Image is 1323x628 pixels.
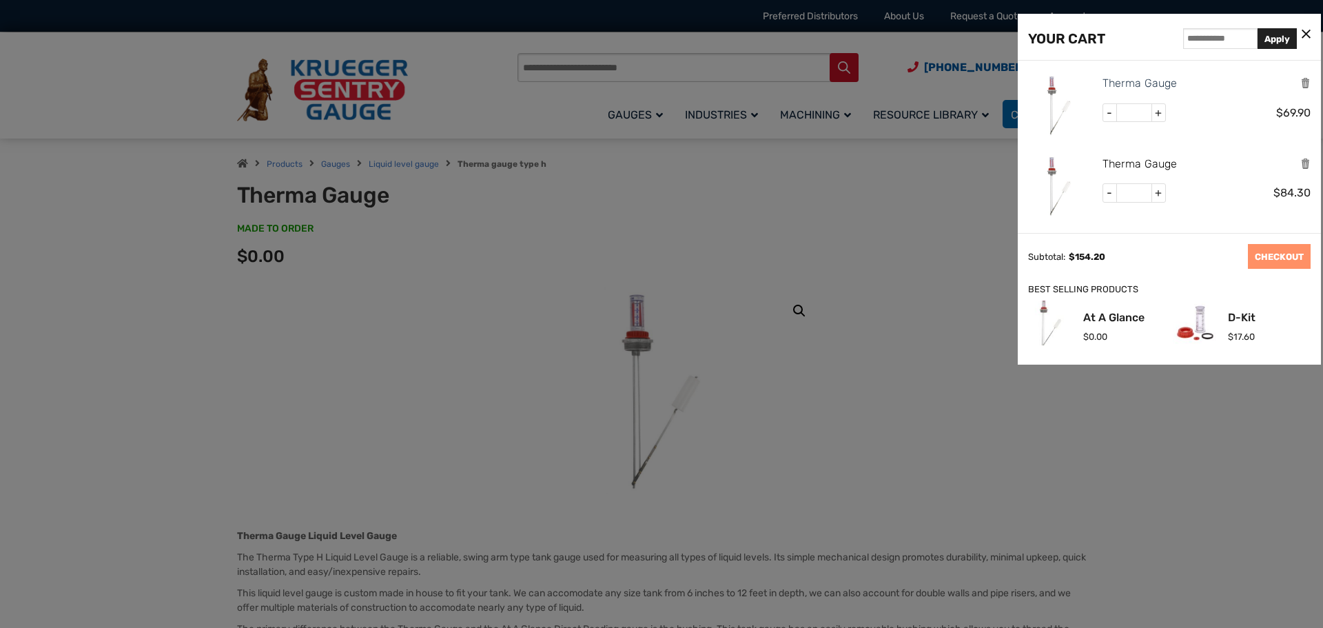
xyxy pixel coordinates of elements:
span: 84.30 [1273,186,1311,199]
span: 69.90 [1276,106,1311,119]
span: - [1103,104,1117,122]
a: Therma Gauge [1102,155,1178,173]
span: - [1103,184,1117,202]
a: Therma Gauge [1102,74,1178,92]
button: Apply [1258,28,1297,49]
a: At A Glance [1083,312,1145,323]
span: 154.20 [1069,252,1105,262]
img: Therma Gauge [1028,74,1090,136]
a: Remove this item [1300,77,1311,90]
span: $ [1273,186,1280,199]
div: YOUR CART [1028,28,1105,50]
span: 0.00 [1083,332,1107,342]
span: + [1151,184,1165,202]
img: At A Glance [1028,301,1073,345]
a: CHECKOUT [1248,244,1311,269]
span: $ [1069,252,1075,262]
div: BEST SELLING PRODUCTS [1028,283,1311,297]
span: $ [1083,332,1089,342]
a: Remove this item [1300,157,1311,170]
span: $ [1228,332,1233,342]
img: Therma Gauge [1028,155,1090,217]
span: + [1151,104,1165,122]
span: $ [1276,106,1283,119]
img: D-Kit [1173,301,1218,345]
a: D-Kit [1228,312,1255,323]
span: 17.60 [1228,332,1255,342]
div: Subtotal: [1028,252,1065,262]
